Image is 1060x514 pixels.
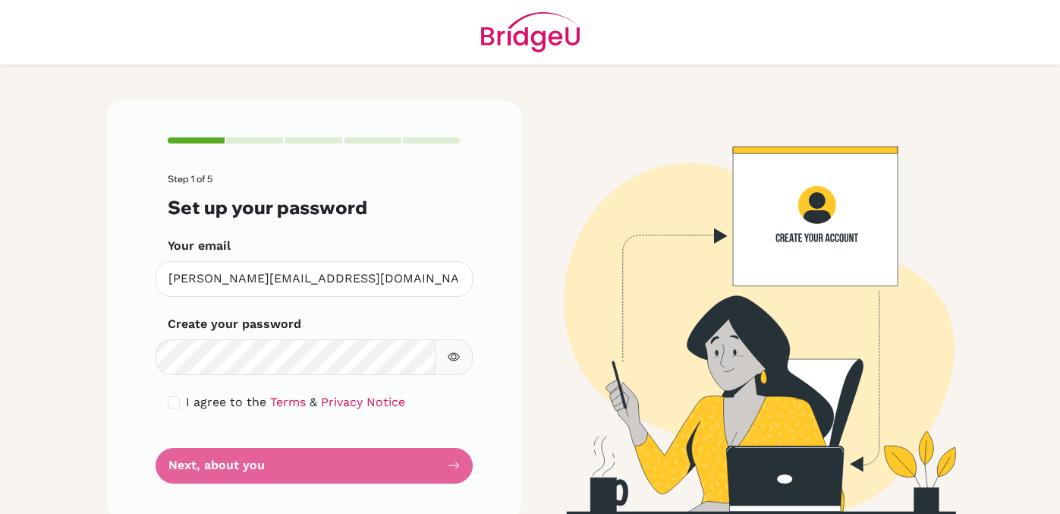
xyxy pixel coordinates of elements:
[168,315,301,333] label: Create your password
[270,395,306,409] a: Terms
[168,173,212,184] span: Step 1 of 5
[310,395,317,409] span: &
[156,261,473,297] input: Insert your email*
[321,395,405,409] a: Privacy Notice
[168,237,231,255] label: Your email
[186,395,266,409] span: I agree to the
[168,197,461,219] h3: Set up your password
